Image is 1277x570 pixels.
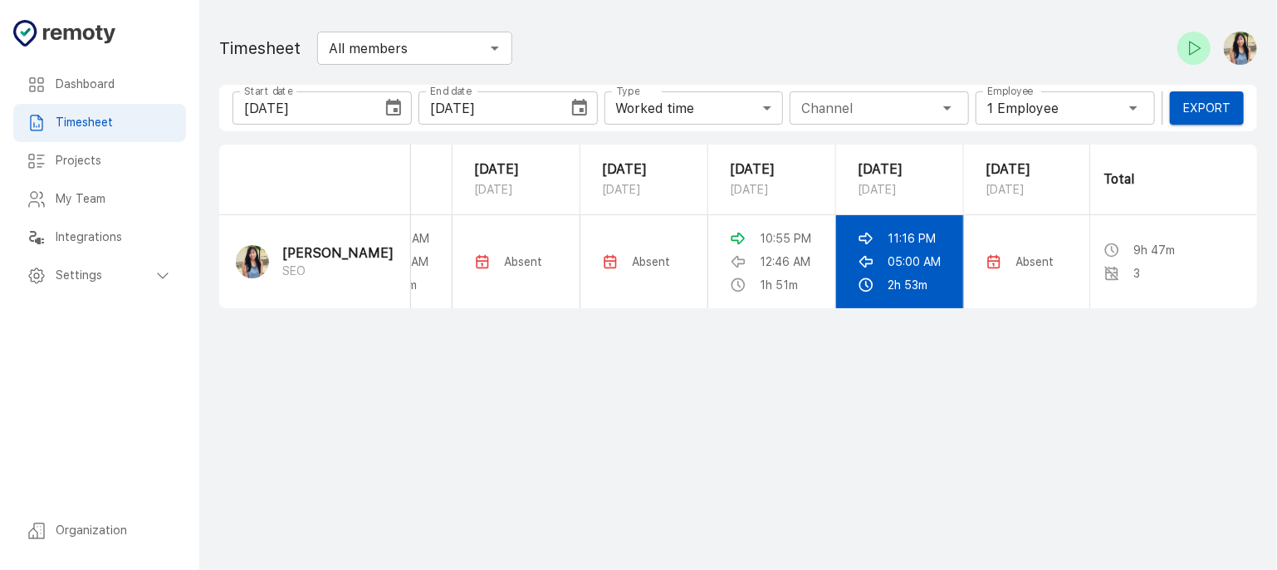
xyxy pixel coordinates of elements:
table: sticky table [5,145,1260,308]
p: [DATE] [986,160,1070,179]
div: Projects [13,142,186,180]
h1: Timesheet [219,35,301,61]
p: 9h 47m [1133,242,1175,258]
p: Total [1103,170,1244,189]
input: mm/dd/yyyy [232,91,370,125]
button: Rochelle Serapion [1217,25,1257,71]
p: [DATE] [602,179,686,199]
p: [DATE] [474,179,558,199]
h6: Organization [56,522,173,540]
img: Rochelle Serapion [236,245,269,278]
p: Absent [1015,253,1054,270]
button: Choose date, selected date is Sep 4, 2025 [377,91,410,125]
div: Organization [13,512,186,550]
p: 1h 51m [760,277,798,293]
p: [DATE] [986,179,1070,199]
p: [DATE] [858,179,942,199]
p: [DATE] [858,160,942,179]
p: 2h 53m [888,277,927,293]
p: SEO [282,263,394,279]
p: [DATE] [474,160,558,179]
button: Check-in [1177,32,1211,65]
p: [DATE] [730,160,814,179]
p: 10:55 PM [760,230,811,247]
p: 12:46 AM [760,253,810,270]
p: [PERSON_NAME] [282,244,394,263]
div: Integrations [13,219,186,257]
button: Open [483,37,506,60]
p: 05:00 AM [888,253,941,270]
label: End date [430,84,472,98]
div: Settings [13,257,186,295]
div: Worked time [604,91,784,125]
h6: My Team [56,190,173,209]
input: mm/dd/yyyy [418,91,556,125]
p: 3 [1133,265,1140,282]
label: Type [616,84,640,98]
div: Timesheet [13,104,186,142]
p: [DATE] [730,179,814,199]
p: [DATE] [602,160,686,179]
p: Absent [504,253,542,270]
p: 11:16 PM [888,230,936,247]
h6: Settings [56,267,153,285]
button: Choose date, selected date is Sep 10, 2025 [563,91,596,125]
h6: Integrations [56,228,173,247]
h6: Projects [56,152,173,170]
h6: Timesheet [56,114,173,132]
label: Employee [987,84,1034,98]
p: Absent [632,253,670,270]
button: Export [1170,91,1244,125]
img: Rochelle Serapion [1224,32,1257,65]
label: Start date [244,84,293,98]
h6: Dashboard [56,76,173,94]
div: Dashboard [13,66,186,104]
div: My Team [13,180,186,219]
